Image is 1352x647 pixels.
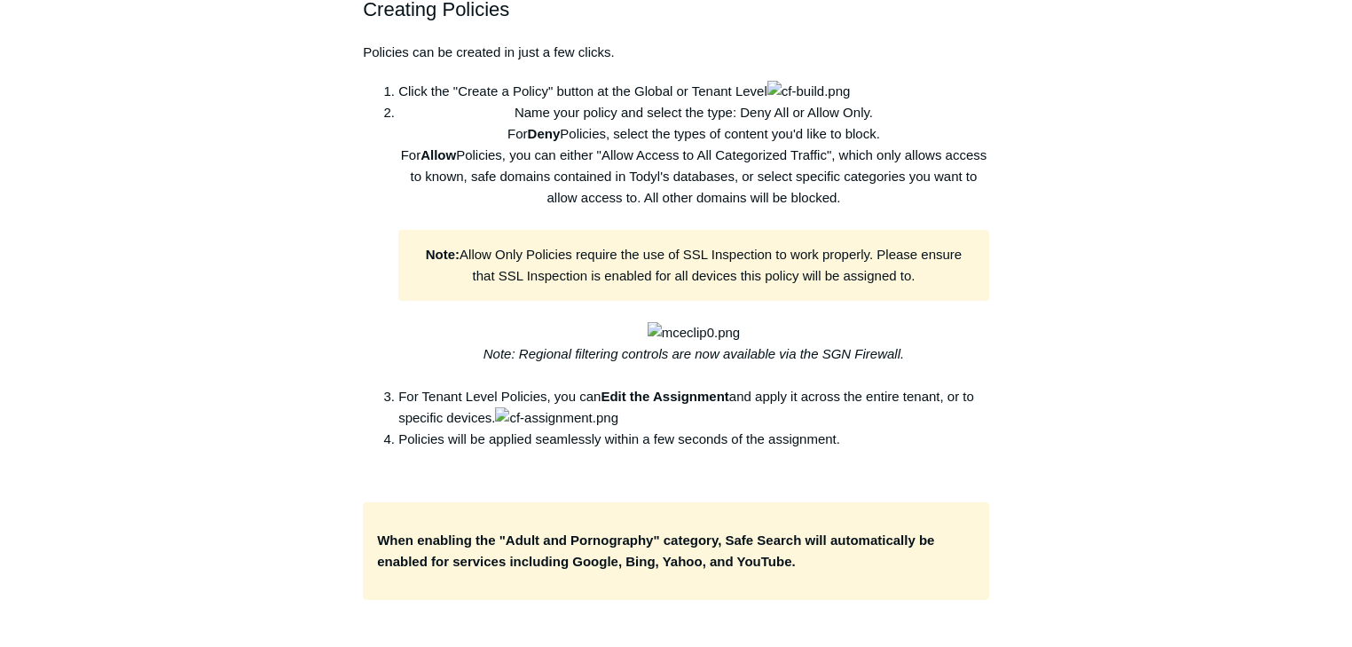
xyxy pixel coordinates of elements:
li: Policies will be applied seamlessly within a few seconds of the assignment. [398,429,989,450]
img: cf-build.png [767,81,851,102]
div: Allow Only Policies require the use of SSL Inspection to work properly. Please ensure that SSL In... [398,230,989,301]
li: Click the "Create a Policy" button at the Global or Tenant Level [398,81,989,102]
strong: Note: [426,247,460,262]
img: mceclip0.png [648,322,740,343]
strong: When enabling the "Adult and Pornography" category, Safe Search will automatically be enabled for... [377,533,934,569]
p: Policies can be created in just a few clicks. [363,42,989,63]
li: Name your policy and select the type: Deny All or Allow Only. For Policies, select the types of c... [398,102,989,386]
strong: Allow [421,147,456,162]
strong: Deny [528,126,561,141]
li: For Tenant Level Policies, you can and apply it across the entire tenant, or to specific devices. [398,386,989,429]
strong: Edit the Assignment [601,389,728,404]
img: cf-assignment.png [495,407,618,429]
em: Note: Regional filtering controls are now available via the SGN Firewall. [483,346,904,361]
